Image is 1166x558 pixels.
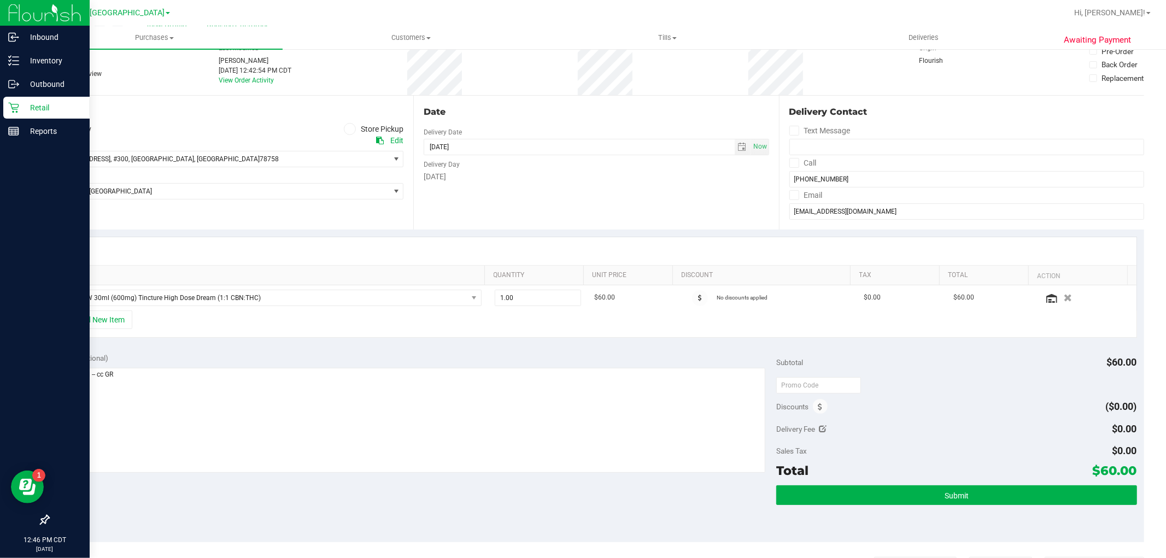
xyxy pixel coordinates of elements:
[219,77,274,84] a: View Order Activity
[1112,423,1137,434] span: $0.00
[5,535,85,545] p: 12:46 PM CDT
[376,135,384,146] div: Copy address to clipboard
[789,139,1144,155] input: Format: (999) 999-9999
[219,66,291,75] div: [DATE] 12:42:54 PM CDT
[8,126,19,137] inline-svg: Reports
[8,32,19,43] inline-svg: Inbound
[260,155,279,163] span: 78758
[19,78,85,91] p: Outbound
[19,31,85,44] p: Inbound
[32,469,45,482] iframe: Resource center unread badge
[494,271,579,280] a: Quantity
[26,33,283,43] span: Purchases
[776,425,815,433] span: Delivery Fee
[819,425,827,433] i: Edit Delivery Fee
[19,54,85,67] p: Inventory
[1093,463,1137,478] span: $60.00
[1102,59,1138,70] div: Back Order
[110,155,128,163] span: , #300
[776,447,807,455] span: Sales Tax
[424,127,462,137] label: Delivery Date
[681,271,846,280] a: Discount
[283,26,539,49] a: Customers
[48,105,403,119] div: Location
[1102,73,1144,84] div: Replacement
[5,545,85,553] p: [DATE]
[592,271,668,280] a: Unit Price
[26,26,283,49] a: Purchases
[789,187,823,203] label: Email
[953,292,974,303] span: $60.00
[894,33,953,43] span: Deliveries
[919,56,974,66] div: Flourish
[219,56,291,66] div: [PERSON_NAME]
[717,295,767,301] span: No discounts applied
[424,171,769,183] div: [DATE]
[65,271,481,280] a: SKU
[1074,8,1145,17] span: Hi, [PERSON_NAME]!
[389,184,403,199] span: select
[1028,266,1127,285] th: Action
[65,310,132,329] button: + Add New Item
[594,292,615,303] span: $60.00
[8,55,19,66] inline-svg: Inventory
[776,463,808,478] span: Total
[389,151,403,167] span: select
[1107,356,1137,368] span: $60.00
[8,102,19,113] inline-svg: Retail
[539,26,795,49] a: Tills
[53,8,165,17] span: TX Austin [GEOGRAPHIC_DATA]
[776,358,803,367] span: Subtotal
[1102,46,1134,57] div: Pre-Order
[948,271,1024,280] a: Total
[8,79,19,90] inline-svg: Outbound
[283,33,538,43] span: Customers
[49,184,389,199] span: TX Austin [GEOGRAPHIC_DATA]
[1064,34,1131,46] span: Awaiting Payment
[864,292,881,303] span: $0.00
[776,377,861,393] input: Promo Code
[789,105,1144,119] div: Delivery Contact
[424,160,460,169] label: Delivery Day
[1112,445,1137,456] span: $0.00
[11,471,44,503] iframe: Resource center
[194,155,260,163] span: , [GEOGRAPHIC_DATA]
[945,491,969,500] span: Submit
[424,105,769,119] div: Date
[495,290,581,306] input: 1.00
[128,155,194,163] span: , [GEOGRAPHIC_DATA]
[751,139,769,155] span: Set Current date
[776,397,808,416] span: Discounts
[859,271,935,280] a: Tax
[1106,401,1137,412] span: ($0.00)
[344,123,404,136] label: Store Pickup
[19,101,85,114] p: Retail
[540,33,795,43] span: Tills
[390,135,403,146] div: Edit
[795,26,1052,49] a: Deliveries
[63,290,482,306] span: NO DATA FOUND
[776,485,1136,505] button: Submit
[789,155,817,171] label: Call
[751,139,769,155] span: select
[19,125,85,138] p: Reports
[63,290,467,306] span: TX SW 30ml (600mg) Tincture High Dose Dream (1:1 CBN:THC)
[789,171,1144,187] input: Format: (999) 999-9999
[735,139,751,155] span: select
[789,123,851,139] label: Text Message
